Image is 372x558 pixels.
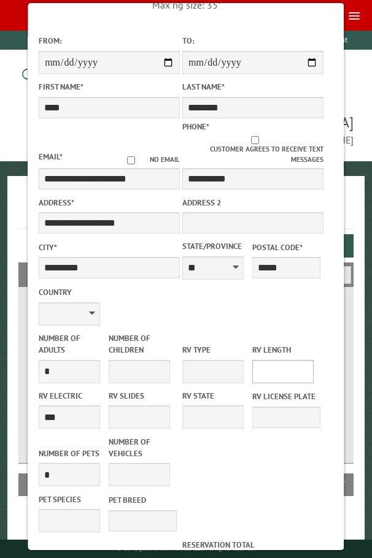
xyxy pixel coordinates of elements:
[253,391,320,402] label: RV License Plate
[39,151,63,162] label: Email
[182,240,250,252] label: State/Province
[109,494,177,506] label: Pet breed
[109,390,177,402] label: RV Slides
[39,35,180,47] label: From:
[39,286,180,298] label: Country
[253,344,320,356] label: RV Length
[18,196,353,229] h1: Reservations
[182,121,209,132] label: Phone
[39,242,180,253] label: City
[39,390,107,402] label: RV Electric
[117,545,255,552] small: © Campground Commander LLC. All rights reserved.
[182,539,324,551] label: Reservation Total
[25,473,54,495] th: Site
[182,197,324,208] label: Address 2
[39,494,107,505] label: Pet species
[39,81,180,93] label: First Name
[18,55,172,102] img: Campground Commander
[39,197,180,208] label: Address
[182,136,324,165] label: Customer agrees to receive text messages
[18,112,353,147] span: [GEOGRAPHIC_DATA] [PERSON_NAME][EMAIL_ADDRESS][DOMAIN_NAME]
[253,242,320,253] label: Postal Code
[109,436,177,459] label: Number of Vehicles
[182,35,324,47] label: To:
[39,448,107,459] label: Number of Pets
[112,156,150,164] input: No email
[187,136,324,144] input: Customer agrees to receive text messages
[182,344,250,356] label: RV Type
[182,390,250,402] label: RV State
[182,81,324,93] label: Last Name
[39,332,107,356] label: Number of Adults
[112,155,180,165] label: No email
[18,262,353,286] h2: Filters
[109,332,177,356] label: Number of Children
